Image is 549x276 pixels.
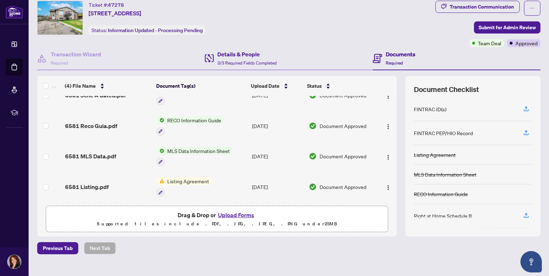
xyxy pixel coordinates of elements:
span: Required [386,60,403,66]
button: Next Tab [84,242,116,254]
img: Document Status [309,122,317,130]
span: Document Checklist [414,85,479,94]
span: Information Updated - Processing Pending [108,27,203,34]
button: Transaction Communication [435,1,520,13]
div: Status: [89,25,206,35]
p: Supported files include .PDF, .JPG, .JPEG, .PNG under 25 MB [50,220,384,228]
span: 6581 Reco Guia.pdf [65,122,117,130]
div: Transaction Communication [450,1,514,12]
img: Logo [385,185,391,190]
div: Listing Agreement [414,151,456,159]
button: Open asap [520,251,542,272]
span: ellipsis [530,6,535,11]
span: Upload Date [251,82,280,90]
button: Submit for Admin Review [474,21,540,34]
button: Status IconRECO Information Guide [157,116,224,136]
th: (4) File Name [62,76,153,96]
span: Drag & Drop orUpload FormsSupported files include .PDF, .JPG, .JPEG, .PNG under25MB [46,206,388,232]
span: RECO Information Guide [164,116,224,124]
td: [DATE] [249,172,306,202]
div: Right at Home Schedule B [414,212,472,220]
span: Approved [515,39,538,47]
span: 3/3 Required Fields Completed [217,60,277,66]
button: Logo [382,120,394,132]
button: Upload Forms [216,210,256,220]
img: Profile Icon [8,255,21,269]
td: [DATE] [249,141,306,172]
img: logo [6,5,23,19]
span: (4) File Name [65,82,96,90]
span: Submit for Admin Review [479,22,536,33]
h4: Transaction Wizard [51,50,101,58]
img: Logo [385,124,391,129]
img: Status Icon [157,147,164,155]
div: Ticket #: [89,1,124,9]
span: Drag & Drop or [178,210,256,220]
th: Upload Date [248,76,305,96]
span: Document Approved [320,183,366,191]
span: Listing Agreement [164,177,212,185]
img: Document Status [309,183,317,191]
button: Status IconListing Agreement [157,177,212,196]
span: 6581 Listing.pdf [65,183,109,191]
th: Status [304,76,375,96]
span: MLS Data Information Sheet [164,147,233,155]
button: Logo [382,150,394,162]
img: IMG-X12318725_1.jpg [38,1,83,35]
span: Status [307,82,322,90]
h4: Documents [386,50,415,58]
span: 47278 [108,2,124,8]
span: Team Deal [478,39,501,47]
td: [DATE] [249,111,306,141]
img: Status Icon [157,177,164,185]
button: Logo [382,181,394,193]
img: Document Status [309,152,317,160]
img: Logo [385,154,391,160]
span: Document Approved [320,122,366,130]
span: Previous Tab [43,242,73,254]
span: [STREET_ADDRESS] [89,9,141,17]
span: Document Approved [320,152,366,160]
img: Logo [385,93,391,99]
button: Previous Tab [37,242,78,254]
img: Status Icon [157,116,164,124]
span: Required [51,60,68,66]
div: FINTRAC ID(s) [414,105,446,113]
h4: Details & People [217,50,277,58]
button: Status IconMLS Data Information Sheet [157,147,233,166]
div: RECO Information Guide [414,190,468,198]
span: 6581 MLS Data.pdf [65,152,116,160]
div: FINTRAC PEP/HIO Record [414,129,473,137]
div: MLS Data Information Sheet [414,170,476,178]
th: Document Tag(s) [153,76,248,96]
